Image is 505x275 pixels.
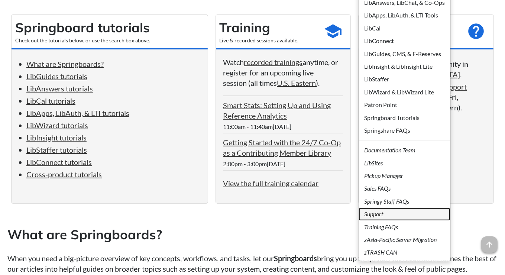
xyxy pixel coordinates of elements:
[223,138,341,157] a: Getting Started with the 24/7 Co-Op as a Contributing Member Library
[220,19,320,37] h2: Training
[15,37,204,44] div: Check out the tutorials below, or use the search box above.
[220,37,320,44] div: Live & recorded sessions available.
[364,185,391,192] em: Sales FAQs
[26,158,92,166] a: LibConnect tutorials
[223,160,286,167] span: 2:00pm - 3:00pm[DATE]
[244,58,303,67] a: recorded trainings
[277,78,316,87] a: U.S. Eastern
[223,57,343,88] p: Watch anytime, or register for an upcoming live session (all times ).
[481,236,498,253] span: arrow_upward
[359,48,450,60] a: LibGuides, CMS, & E-Reserves
[223,101,331,120] a: Smart Stats: Setting Up and Using Reference Analytics
[364,223,398,230] em: Training FAQs
[359,124,450,137] a: Springshare FAQs
[359,86,450,98] a: LibWizard & LibWizard Lite
[26,170,102,179] a: Cross-product tutorials
[26,84,93,93] a: LibAnswers tutorials
[359,22,450,35] a: LibCal
[364,249,397,256] em: zTRASH CAN
[274,254,317,263] strong: Springboards
[26,109,129,117] a: LibApps, LibAuth, & LTI tutorials
[467,22,485,41] span: help
[359,60,450,73] a: LibInsight & LibInsight Lite
[26,96,75,105] a: LibCal tutorials
[26,133,87,142] a: LibInsight tutorials
[359,98,450,111] a: Patron Point
[26,121,88,130] a: LibWizard tutorials
[15,19,204,37] h2: Springboard tutorials
[26,59,104,68] a: What are Springboards?
[324,22,342,41] span: school
[26,72,87,81] a: LibGuides tutorials
[26,145,87,154] a: LibStaffer tutorials
[364,146,415,153] em: Documentation Team
[364,236,437,243] em: zAsia-Pacific Server Migration
[364,210,383,217] em: Support
[364,198,409,205] em: Springy Staff FAQs
[359,35,450,47] a: LibConnect
[7,253,498,274] p: When you need a big-picture overview of key concepts, workflows, and tasks, let our bring you up ...
[359,111,450,124] a: Springboard Tutorials
[359,73,450,85] a: LibStaffer
[359,9,450,22] a: LibApps, LibAuth, & LTI Tools
[364,172,403,179] em: Pickup Manager
[7,226,498,244] h2: What are Springboards?
[223,123,292,130] span: 11:00am - 11:40am[DATE]
[481,237,498,246] a: arrow_upward
[364,159,383,166] em: LibSites
[223,179,319,188] a: View the full training calendar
